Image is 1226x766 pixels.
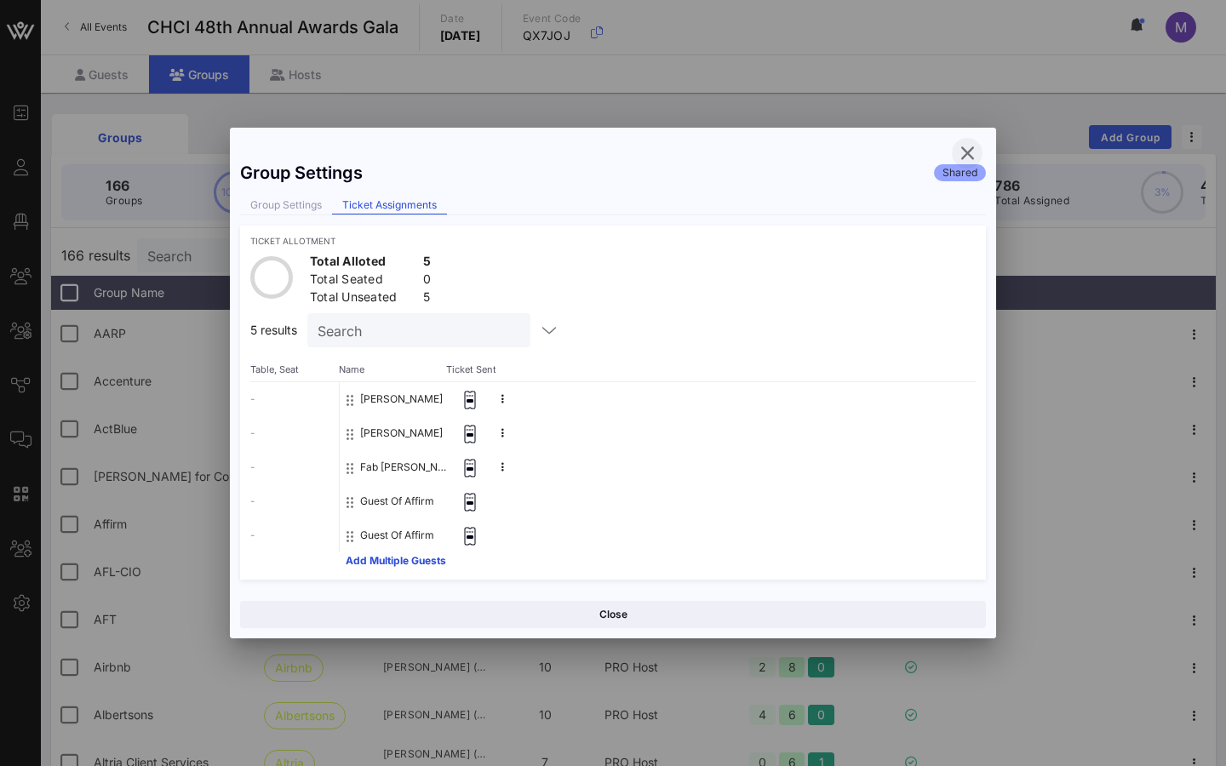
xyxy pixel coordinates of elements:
[346,556,446,566] button: Add Multiple Guests
[310,271,416,292] div: Total Seated
[360,518,434,552] button: Guest Of Affirm
[240,197,332,214] div: Group Settings
[360,450,450,484] button: Fab [PERSON_NAME]
[310,253,416,274] div: Total Alloted
[310,289,416,310] div: Total Unseated
[423,271,431,292] div: 0
[250,325,297,335] span: 5 results
[250,364,339,374] span: Table, Seat
[240,601,986,628] button: Close
[423,253,431,274] div: 5
[240,163,363,183] div: Group Settings
[339,364,450,374] span: Name
[360,416,443,450] button: [PERSON_NAME]
[360,484,434,518] button: Guest Of Affirm
[934,164,986,181] div: Shared
[360,382,443,416] button: [PERSON_NAME]
[423,289,431,310] div: 5
[250,236,976,246] div: Ticket Allotment
[446,364,485,374] span: Ticket Sent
